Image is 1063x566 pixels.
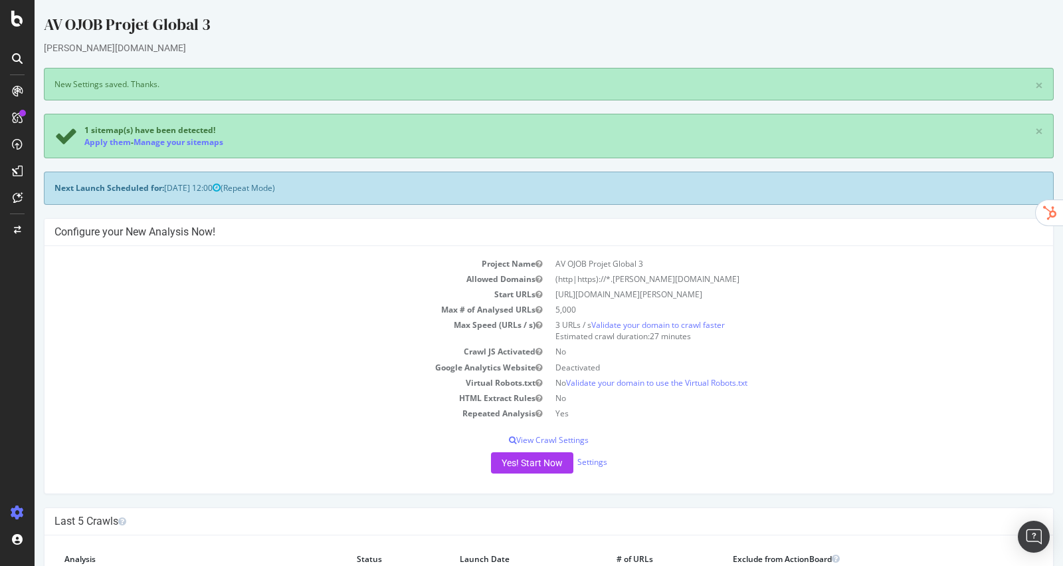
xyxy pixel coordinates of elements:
td: Yes [514,406,1009,421]
div: Open Intercom Messenger [1018,521,1050,553]
td: Google Analytics Website [20,360,514,375]
div: (Repeat Mode) [9,172,1019,204]
td: (http|https)://*.[PERSON_NAME][DOMAIN_NAME] [514,271,1009,287]
strong: Next Launch Scheduled for: [20,182,130,194]
button: Yes! Start Now [456,452,539,474]
td: AV OJOB Projet Global 3 [514,256,1009,271]
a: Settings [543,456,573,468]
div: [PERSON_NAME][DOMAIN_NAME] [9,41,1019,55]
span: [DATE] 12:00 [130,182,186,194]
td: 3 URLs / s Estimated crawl duration: [514,317,1009,344]
td: No [514,375,1009,390]
a: Manage your sitemaps [99,136,189,148]
td: Max Speed (URLs / s) [20,317,514,344]
td: [URL][DOMAIN_NAME][PERSON_NAME] [514,287,1009,302]
td: No [514,390,1009,406]
td: HTML Extract Rules [20,390,514,406]
td: Repeated Analysis [20,406,514,421]
a: Validate your domain to crawl faster [557,319,690,331]
td: Virtual Robots.txt [20,375,514,390]
td: Crawl JS Activated [20,344,514,359]
div: - [50,136,189,148]
p: View Crawl Settings [20,434,1009,446]
h4: Configure your New Analysis Now! [20,225,1009,239]
h4: Last 5 Crawls [20,515,1009,528]
td: Start URLs [20,287,514,302]
a: Apply them [50,136,96,148]
div: AV OJOB Projet Global 3 [9,13,1019,41]
a: × [1001,78,1009,92]
a: × [1001,124,1009,138]
td: Project Name [20,256,514,271]
span: 27 minutes [615,331,656,342]
td: 5,000 [514,302,1009,317]
a: Validate your domain to use the Virtual Robots.txt [531,377,713,388]
td: Allowed Domains [20,271,514,287]
td: Deactivated [514,360,1009,375]
td: Max # of Analysed URLs [20,302,514,317]
td: No [514,344,1009,359]
span: 1 sitemap(s) have been detected! [50,124,181,136]
div: New Settings saved. Thanks. [9,68,1019,100]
